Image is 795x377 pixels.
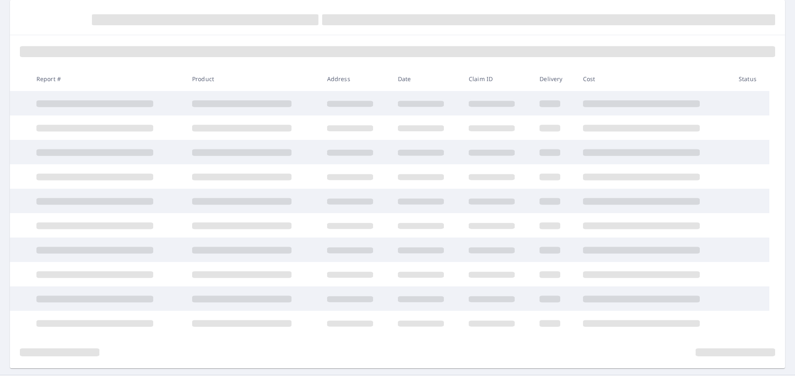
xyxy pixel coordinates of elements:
th: Address [320,67,391,91]
th: Date [391,67,462,91]
th: Product [185,67,320,91]
th: Cost [576,67,732,91]
th: Status [732,67,769,91]
th: Delivery [533,67,576,91]
th: Report # [30,67,185,91]
th: Claim ID [462,67,533,91]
